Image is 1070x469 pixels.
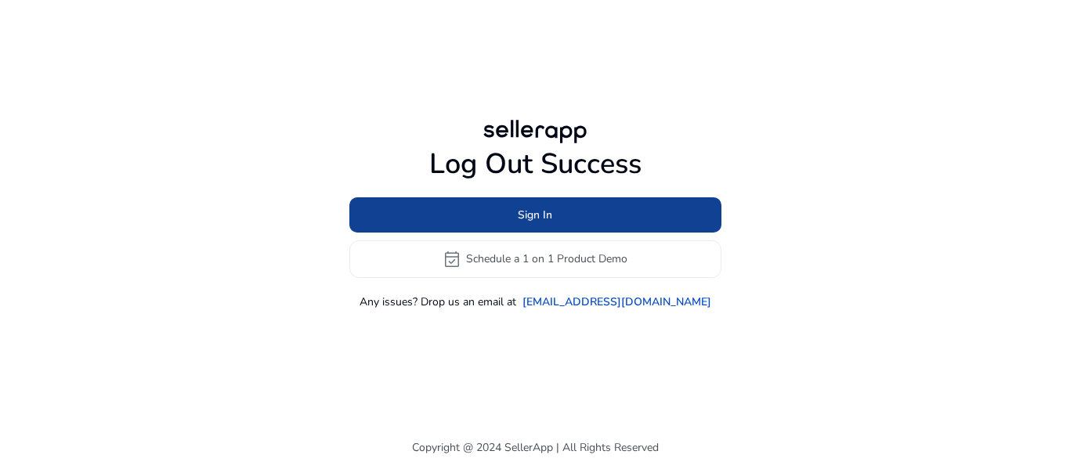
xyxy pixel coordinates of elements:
span: Sign In [518,207,552,223]
h1: Log Out Success [349,147,721,181]
span: event_available [443,250,461,269]
a: [EMAIL_ADDRESS][DOMAIN_NAME] [522,294,711,310]
button: Sign In [349,197,721,233]
p: Any issues? Drop us an email at [360,294,516,310]
button: event_availableSchedule a 1 on 1 Product Demo [349,240,721,278]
